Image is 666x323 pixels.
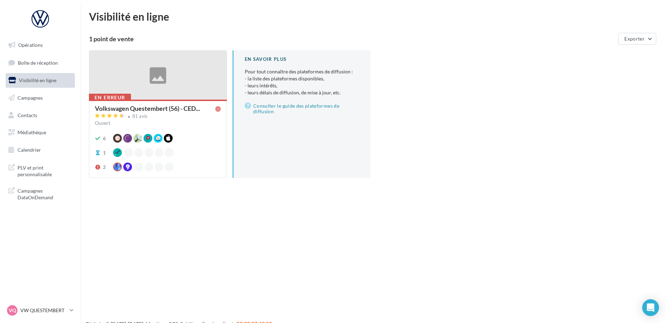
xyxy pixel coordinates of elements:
[18,112,37,118] span: Contacts
[4,73,76,88] a: Visibilité en ligne
[18,163,72,178] span: PLV et print personnalisable
[18,95,43,101] span: Campagnes
[4,91,76,105] a: Campagnes
[4,125,76,140] a: Médiathèque
[4,183,76,204] a: Campagnes DataOnDemand
[18,59,58,65] span: Boîte de réception
[4,38,76,52] a: Opérations
[245,102,359,116] a: Consulter le guide des plateformes de diffusion
[132,114,148,119] div: 81 avis
[618,33,656,45] button: Exporter
[89,11,658,22] div: Visibilité en ligne
[103,135,106,142] div: 6
[6,304,75,317] a: VQ VW QUESTEMBERT
[95,105,200,112] span: Volkswagen Questembert (56) - CED...
[95,113,221,121] a: 81 avis
[9,307,16,314] span: VQ
[89,36,616,42] div: 1 point de vente
[4,55,76,70] a: Boîte de réception
[95,120,110,126] span: Ouvert
[642,299,659,316] div: Open Intercom Messenger
[245,82,359,89] li: - leurs intérêts,
[103,149,106,156] div: 1
[624,36,645,42] span: Exporter
[103,164,106,171] div: 2
[18,186,72,201] span: Campagnes DataOnDemand
[4,108,76,123] a: Contacts
[4,143,76,157] a: Calendrier
[19,77,56,83] span: Visibilité en ligne
[18,129,46,135] span: Médiathèque
[245,89,359,96] li: - leurs délais de diffusion, de mise à jour, etc.
[20,307,67,314] p: VW QUESTEMBERT
[4,160,76,181] a: PLV et print personnalisable
[245,56,359,63] div: En savoir plus
[245,75,359,82] li: - la liste des plateformes disponibles,
[245,68,359,96] p: Pour tout connaître des plateformes de diffusion :
[18,147,41,153] span: Calendrier
[18,42,43,48] span: Opérations
[89,94,131,101] div: En erreur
